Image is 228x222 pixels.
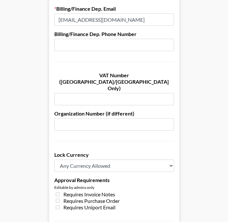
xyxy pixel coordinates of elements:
label: Approval Requirements [54,177,174,183]
span: Requires Purchase Order [63,197,120,204]
label: VAT Number ([GEOGRAPHIC_DATA]/[GEOGRAPHIC_DATA] Only) [54,72,174,92]
label: Organization Number (if different) [54,110,174,117]
div: Editable by admins only [54,185,174,190]
label: Billing/Finance Dep. Email [54,6,174,12]
span: Requires Invoice Notes [63,191,115,197]
span: Requires Uniport Email [63,204,115,210]
label: Billing/Finance Dep. Phone Number [54,31,174,37]
label: Lock Currency [54,152,174,158]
